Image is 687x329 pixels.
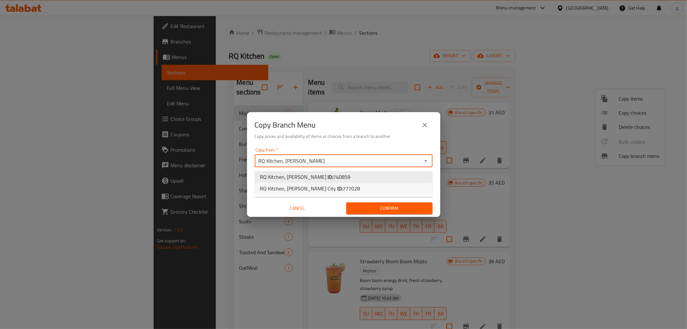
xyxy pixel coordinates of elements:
button: close [417,117,433,133]
b: ID: [328,172,333,182]
h6: Copy prices and availability of items or choices from a branch to another [255,133,433,140]
span: Cancel [257,204,339,212]
button: Confirm [346,202,433,214]
button: Close [421,156,430,165]
span: RQ Kitchen, [PERSON_NAME] City [260,185,360,192]
b: ID: [337,184,343,193]
span: 777028 [343,184,360,193]
span: Confirm [351,204,427,212]
h2: Copy Branch Menu [255,120,316,130]
button: Cancel [255,202,341,214]
span: RQ Kitchen, [PERSON_NAME] [260,173,350,181]
span: 740859 [333,172,350,182]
